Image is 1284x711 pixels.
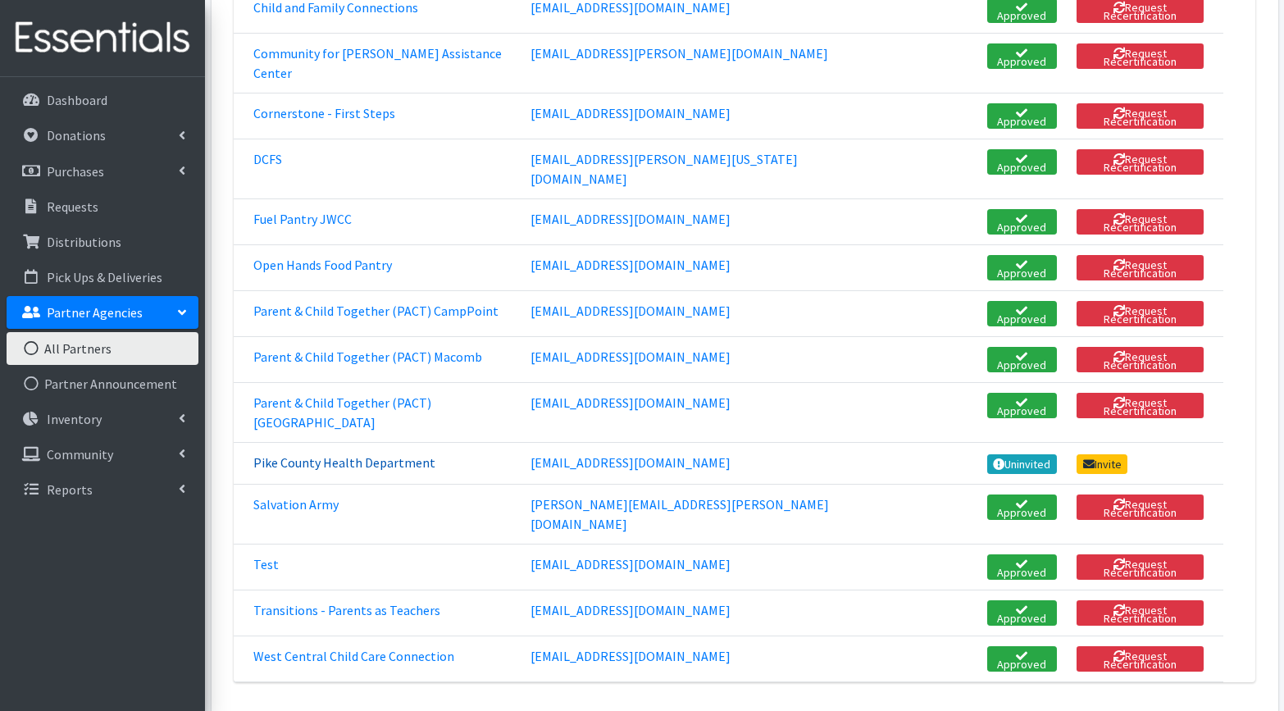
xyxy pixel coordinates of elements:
a: Partner Announcement [7,367,198,400]
a: Approved [987,393,1057,418]
a: Donations [7,119,198,152]
a: [PERSON_NAME][EMAIL_ADDRESS][PERSON_NAME][DOMAIN_NAME] [530,496,829,532]
a: DCFS [253,151,282,167]
a: All Partners [7,332,198,365]
button: Request Recertification [1077,646,1204,672]
p: Dashboard [47,92,107,108]
p: Pick Ups & Deliveries [47,269,162,285]
a: Approved [987,103,1057,129]
a: Invite [1077,454,1127,474]
a: [EMAIL_ADDRESS][DOMAIN_NAME] [530,211,731,227]
a: Salvation Army [253,496,339,513]
a: Partner Agencies [7,296,198,329]
a: Approved [987,600,1057,626]
button: Request Recertification [1077,255,1204,280]
button: Request Recertification [1077,149,1204,175]
a: Community for [PERSON_NAME] Assistance Center [253,45,502,81]
button: Request Recertification [1077,43,1204,69]
a: Pick Ups & Deliveries [7,261,198,294]
p: Partner Agencies [47,304,143,321]
a: Pike County Health Department [253,454,435,471]
a: [EMAIL_ADDRESS][DOMAIN_NAME] [530,349,731,365]
button: Request Recertification [1077,495,1204,520]
a: [EMAIL_ADDRESS][DOMAIN_NAME] [530,105,731,121]
button: Request Recertification [1077,103,1204,129]
button: Request Recertification [1077,600,1204,626]
a: Approved [987,554,1057,580]
a: [EMAIL_ADDRESS][DOMAIN_NAME] [530,602,731,618]
p: Purchases [47,163,104,180]
a: Requests [7,190,198,223]
p: Donations [47,127,106,144]
p: Distributions [47,234,121,250]
p: Requests [47,198,98,215]
a: Transitions - Parents as Teachers [253,602,440,618]
a: Fuel Pantry JWCC [253,211,352,227]
button: Request Recertification [1077,209,1204,235]
a: [EMAIL_ADDRESS][PERSON_NAME][US_STATE][DOMAIN_NAME] [530,151,798,187]
button: Request Recertification [1077,347,1204,372]
a: Cornerstone - First Steps [253,105,395,121]
a: Approved [987,301,1057,326]
img: HumanEssentials [7,11,198,66]
a: Approved [987,495,1057,520]
a: [EMAIL_ADDRESS][DOMAIN_NAME] [530,454,731,471]
p: Reports [47,481,93,498]
a: Reports [7,473,198,506]
a: Approved [987,646,1057,672]
a: Open Hands Food Pantry [253,257,392,273]
a: Approved [987,347,1057,372]
a: [EMAIL_ADDRESS][PERSON_NAME][DOMAIN_NAME] [530,45,828,62]
a: Parent & Child Together (PACT) [GEOGRAPHIC_DATA] [253,394,431,431]
a: Test [253,556,279,572]
a: Inventory [7,403,198,435]
a: Distributions [7,226,198,258]
a: Parent & Child Together (PACT) CampPoint [253,303,499,319]
a: Uninvited [987,454,1057,474]
a: [EMAIL_ADDRESS][DOMAIN_NAME] [530,257,731,273]
button: Request Recertification [1077,301,1204,326]
button: Request Recertification [1077,393,1204,418]
a: [EMAIL_ADDRESS][DOMAIN_NAME] [530,556,731,572]
a: Purchases [7,155,198,188]
a: Approved [987,209,1057,235]
button: Request Recertification [1077,554,1204,580]
a: [EMAIL_ADDRESS][DOMAIN_NAME] [530,394,731,411]
a: Parent & Child Together (PACT) Macomb [253,349,482,365]
a: Community [7,438,198,471]
a: Approved [987,255,1057,280]
p: Inventory [47,411,102,427]
a: Approved [987,43,1057,69]
a: [EMAIL_ADDRESS][DOMAIN_NAME] [530,303,731,319]
a: Approved [987,149,1057,175]
a: Dashboard [7,84,198,116]
p: Community [47,446,113,463]
a: [EMAIL_ADDRESS][DOMAIN_NAME] [530,648,731,664]
a: West Central Child Care Connection [253,648,454,664]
